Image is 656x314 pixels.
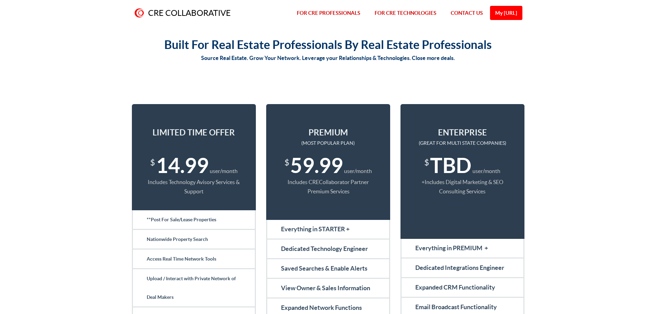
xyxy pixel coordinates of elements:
a: My [URL] [490,6,522,20]
strong: Enterprise [438,128,487,137]
span: $ [150,153,155,172]
span: (Great For Multi state companies) [419,140,506,146]
span: user/month Includes Technology Avisory Services & Support [148,168,240,195]
strong: Everything in STARTER + [281,225,350,233]
strong: Source Real Estate. Grow Your Network. Leverage your Relationships & Technologies. Close more deals. [201,55,455,61]
strong: Dedicated Technology Engineer [281,245,368,252]
span: $ [284,153,289,172]
b: 59.99 [290,154,343,177]
strong: Saved Searches & Enable Alerts [281,265,367,272]
strong: premium [309,128,348,137]
span: $ [424,153,429,172]
strong: Expanded CRM Functionality [415,284,495,291]
b: TBD [430,154,471,177]
strong: Expanded Network Functions [281,304,362,311]
strong: Nationwide Property Search [147,236,208,242]
b: 14.99 [156,154,209,177]
span: Built For Real Estate Professionals By Real Estate Professionals [164,38,492,51]
span: user/month +Includes Digital Marketing & SEO Consulting Services [421,168,503,195]
strong: Dedicated Integrations Engineer [415,264,504,271]
span: (Most Popular Plan) [301,140,355,146]
strong: Upload / Interact with Private Network of Deal Makers [147,276,236,300]
strong: Everything in PREMIUM + [415,244,488,252]
strong: View Owner & Sales Information [281,284,370,292]
strong: LIMITED TIME OFFER [153,128,235,137]
span: user/month Includes CRECollaborator Partner Premium Services [288,168,372,195]
strong: Email Broadcast Functionality [415,303,497,311]
div: Protected by Grammarly [252,291,253,302]
strong: Access Real Time Network Tools [147,256,216,262]
strong: **Post For Sale/Lease Properties [147,217,216,222]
